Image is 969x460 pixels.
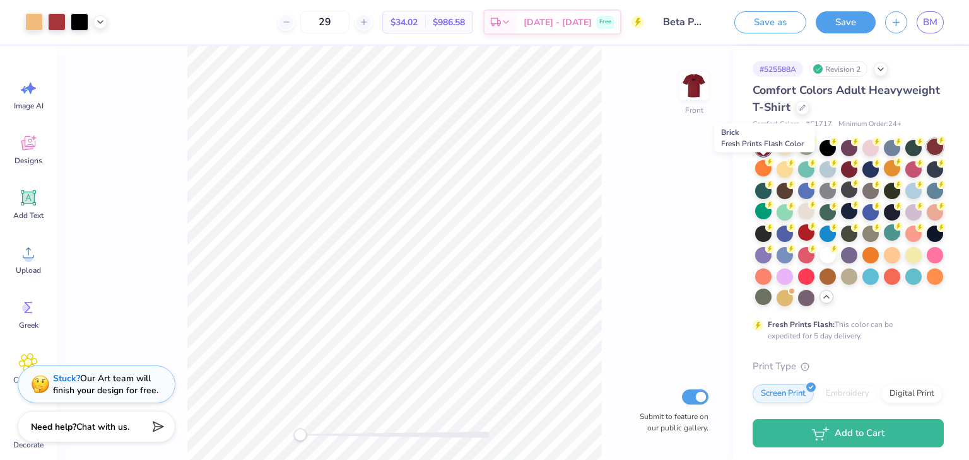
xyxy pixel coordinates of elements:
span: Upload [16,265,41,275]
span: [DATE] - [DATE] [524,16,592,29]
div: Brick [714,124,814,152]
button: Add to Cart [753,419,944,447]
strong: Fresh Prints Flash: [768,319,835,330]
span: $986.58 [433,16,465,29]
span: Greek [19,320,38,330]
span: $34.02 [391,16,418,29]
span: Clipart & logos [8,375,49,395]
label: Submit to feature on our public gallery. [633,411,708,434]
input: Untitled Design [654,9,715,35]
span: Add Text [13,210,44,221]
div: Our Art team will finish your design for free. [53,372,158,396]
div: Print Type [753,359,944,374]
img: Front [681,73,707,98]
div: # 525588A [753,61,803,77]
span: Free [599,18,611,26]
span: Designs [15,156,42,166]
div: Accessibility label [294,428,307,441]
strong: Need help? [31,421,76,433]
span: Image AI [14,101,44,111]
span: Chat with us. [76,421,129,433]
strong: Stuck? [53,372,80,384]
span: # C1717 [806,119,832,130]
button: Save [816,11,876,33]
a: BM [917,11,944,33]
span: Decorate [13,440,44,450]
div: Front [685,105,703,116]
div: Screen Print [753,384,814,403]
div: This color can be expedited for 5 day delivery. [768,319,923,342]
span: Comfort Colors Adult Heavyweight T-Shirt [753,83,940,115]
span: Minimum Order: 24 + [838,119,901,130]
input: – – [300,11,349,33]
div: Digital Print [881,384,943,403]
div: Revision 2 [809,61,867,77]
span: BM [923,15,937,30]
div: Embroidery [818,384,878,403]
button: Save as [734,11,806,33]
span: Fresh Prints Flash Color [721,139,804,149]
